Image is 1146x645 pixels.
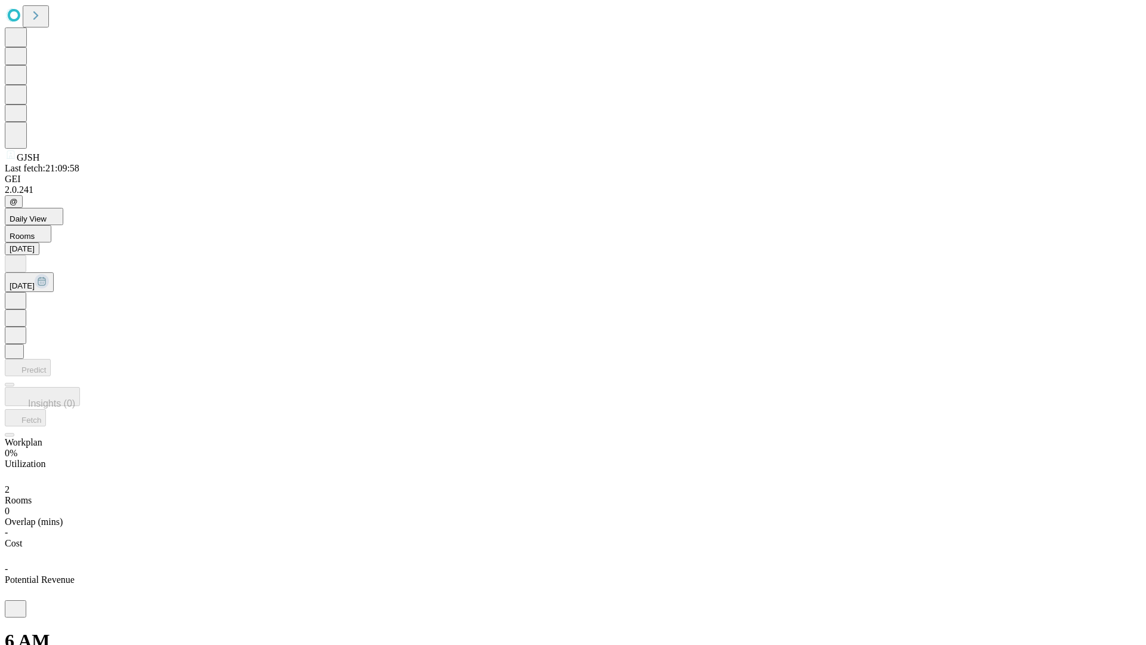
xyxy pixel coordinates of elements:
span: Daily View [10,214,47,223]
span: @ [10,197,18,206]
span: Rooms [10,232,35,241]
button: [DATE] [5,242,39,255]
span: Rooms [5,495,32,505]
button: Rooms [5,225,51,242]
span: Workplan [5,437,42,447]
button: Insights (0) [5,387,80,406]
span: GJSH [17,152,39,162]
span: 2 [5,484,10,494]
button: Daily View [5,208,63,225]
span: Utilization [5,459,45,469]
span: Cost [5,538,22,548]
button: Fetch [5,409,46,426]
button: [DATE] [5,272,54,292]
button: @ [5,195,23,208]
span: Overlap (mins) [5,517,63,527]
span: - [5,564,8,574]
div: GEI [5,174,1141,185]
span: [DATE] [10,281,35,290]
div: 2.0.241 [5,185,1141,195]
span: - [5,527,8,537]
span: Insights (0) [28,398,75,408]
span: 0 [5,506,10,516]
span: Potential Revenue [5,575,75,585]
button: Predict [5,359,51,376]
span: 0% [5,448,17,458]
span: Last fetch: 21:09:58 [5,163,79,173]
